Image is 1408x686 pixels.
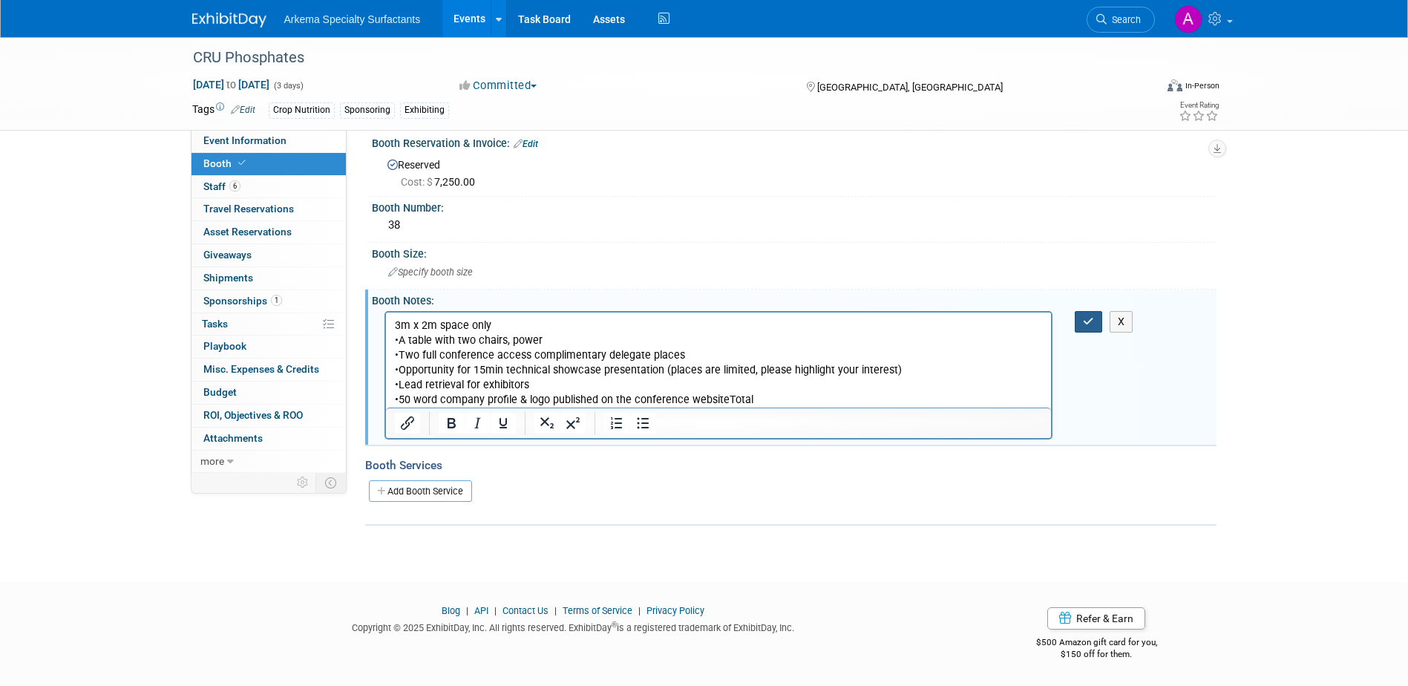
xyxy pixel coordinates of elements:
span: Budget [203,386,237,398]
span: 7,250.00 [401,176,481,188]
div: Event Format [1067,77,1220,99]
span: ROI, Objectives & ROO [203,409,303,421]
button: Committed [454,78,543,94]
button: Italic [465,413,490,434]
a: Travel Reservations [191,198,346,220]
span: Booth [203,157,249,169]
button: Bold [439,413,464,434]
span: Shipments [203,272,253,284]
a: Search [1087,7,1155,33]
span: more [200,455,224,467]
div: 38 [383,214,1205,237]
a: Privacy Policy [646,605,704,616]
a: Staff6 [191,176,346,198]
span: Playbook [203,340,246,352]
div: Exhibiting [400,102,449,118]
a: Budget [191,382,346,404]
span: 1 [271,295,282,306]
div: Event Rating [1179,102,1219,109]
a: ROI, Objectives & ROO [191,405,346,427]
div: CRU Phosphates [188,45,1133,71]
div: Booth Reservation & Invoice: [372,132,1217,151]
a: Sponsorships1 [191,290,346,313]
a: Add Booth Service [369,480,472,502]
i: Booth reservation complete [238,159,246,167]
a: Tasks [191,313,346,336]
div: Reserved [383,154,1205,189]
span: Attachments [203,432,263,444]
button: X [1110,311,1133,333]
div: $500 Amazon gift card for you, [977,627,1217,661]
a: Asset Reservations [191,221,346,244]
a: Booth [191,153,346,175]
a: Terms of Service [563,605,632,616]
span: [DATE] [DATE] [192,78,270,91]
div: Booth Number: [372,197,1217,215]
div: In-Person [1185,80,1219,91]
button: Insert/edit link [395,413,420,434]
a: Misc. Expenses & Credits [191,359,346,381]
a: Attachments [191,428,346,450]
sup: ® [612,621,617,629]
button: Numbered list [604,413,629,434]
span: [GEOGRAPHIC_DATA], [GEOGRAPHIC_DATA] [817,82,1003,93]
a: Shipments [191,267,346,290]
div: $150 off for them. [977,648,1217,661]
button: Superscript [560,413,586,434]
div: Booth Size: [372,243,1217,261]
span: Arkema Specialty Surfactants [284,13,421,25]
span: | [635,605,644,616]
span: Tasks [202,318,228,330]
a: Edit [514,139,538,149]
a: Playbook [191,336,346,358]
iframe: Rich Text Area [386,313,1052,408]
span: | [491,605,500,616]
div: Booth Notes: [372,290,1217,308]
button: Subscript [534,413,560,434]
img: Amanda Pyatt [1174,5,1202,33]
div: Sponsoring [340,102,395,118]
span: Specify booth size [388,267,473,278]
div: Crop Nutrition [269,102,335,118]
a: Blog [442,605,460,616]
span: | [462,605,472,616]
span: Travel Reservations [203,203,294,215]
div: Booth Services [365,457,1217,474]
a: Event Information [191,130,346,152]
div: Copyright © 2025 ExhibitDay, Inc. All rights reserved. ExhibitDay is a registered trademark of Ex... [192,618,955,635]
span: Misc. Expenses & Credits [203,363,319,375]
span: Asset Reservations [203,226,292,238]
td: Toggle Event Tabs [315,473,346,492]
span: to [224,79,238,91]
span: | [551,605,560,616]
a: API [474,605,488,616]
img: ExhibitDay [192,13,266,27]
button: Underline [491,413,516,434]
span: Sponsorships [203,295,282,307]
span: Event Information [203,134,286,146]
span: (3 days) [272,81,304,91]
span: Cost: $ [401,176,434,188]
span: Search [1107,14,1141,25]
img: Format-Inperson.png [1168,79,1182,91]
a: Edit [231,105,255,115]
a: more [191,451,346,473]
button: Bullet list [630,413,655,434]
span: Giveaways [203,249,252,261]
span: Staff [203,180,240,192]
a: Giveaways [191,244,346,267]
td: Tags [192,102,255,119]
a: Refer & Earn [1047,607,1145,630]
td: Personalize Event Tab Strip [290,473,316,492]
a: Contact Us [502,605,549,616]
span: 6 [229,180,240,192]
